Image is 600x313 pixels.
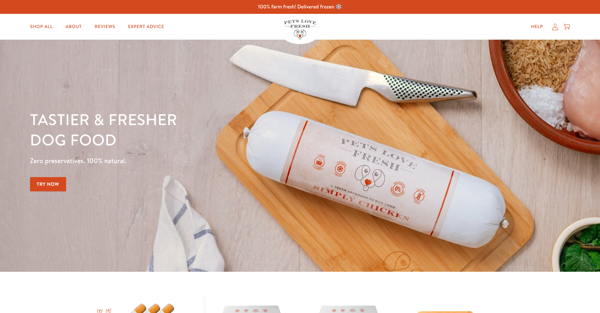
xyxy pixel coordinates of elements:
[89,20,120,33] a: Reviews
[30,110,390,150] h1: Tastier & fresher dog food
[60,20,87,33] a: About
[123,20,169,33] a: Expert Advice
[25,20,58,33] a: Shop All
[30,155,390,167] p: Zero preservatives. 100% natural.
[284,20,316,39] img: Pets Love Fresh
[30,177,66,191] a: Try Now
[526,20,548,33] a: Help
